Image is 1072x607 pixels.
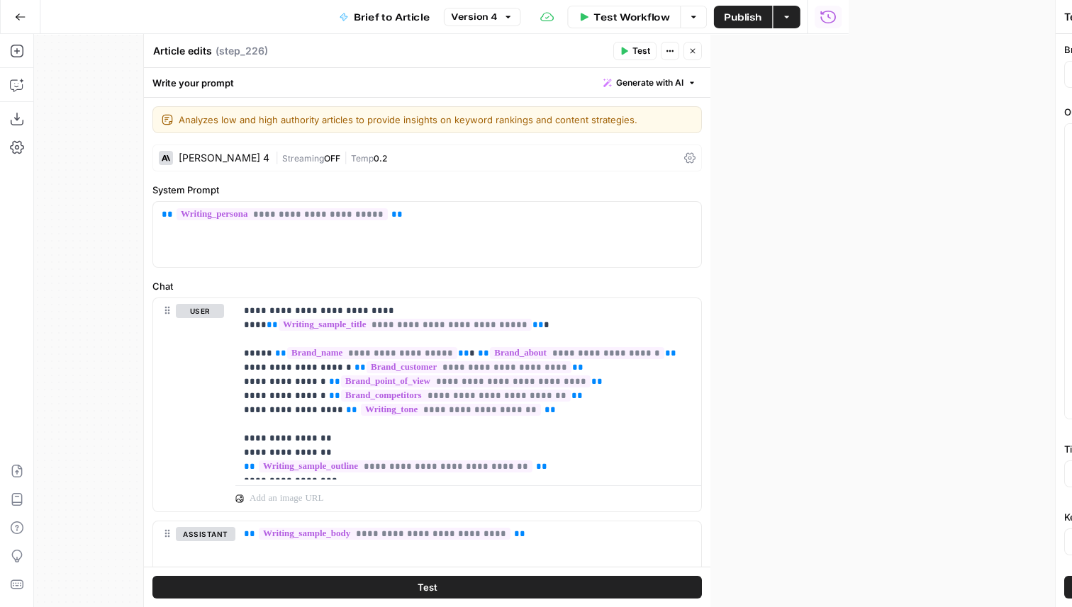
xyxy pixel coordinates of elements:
span: Streaming [282,153,324,164]
button: Test [152,576,702,599]
button: Version 4 [443,8,520,26]
button: Brief to Article [328,6,440,28]
span: Test [418,580,437,594]
span: 0.2 [374,153,387,164]
textarea: Analyzes low and high authority articles to provide insights on keyword rankings and content stra... [179,113,693,127]
button: Generate with AI [598,74,702,92]
button: user [176,304,224,318]
span: Test Workflow [593,10,669,24]
span: | [340,150,351,164]
span: Version 4 [451,11,498,23]
span: Brief to Article [354,10,430,24]
span: Test [632,45,650,57]
button: Test Workflow [567,6,681,28]
div: [PERSON_NAME] 4 [179,153,269,163]
button: assistant [176,527,235,541]
textarea: Article edits [153,44,212,58]
label: System Prompt [152,183,702,197]
label: Chat [152,279,702,293]
div: Write your prompt [144,68,710,97]
span: Temp [351,153,374,164]
div: user [153,298,224,511]
span: Generate with AI [616,76,683,89]
button: Test [613,42,657,60]
span: | [275,150,282,164]
span: OFF [324,153,340,164]
span: ( step_226 ) [216,44,268,58]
